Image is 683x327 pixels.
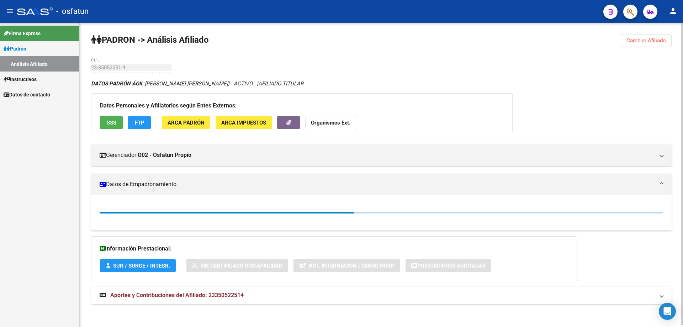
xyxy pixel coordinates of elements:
[186,259,288,272] button: Sin Certificado Discapacidad
[100,101,504,111] h3: Datos Personales y Afiliatorios según Entes Externos:
[91,287,672,304] mat-expansion-panel-header: Aportes y Contribuciones del Afiliado: 23350522514
[200,263,282,269] span: Sin Certificado Discapacidad
[91,195,672,231] div: Datos de Empadronamiento
[91,144,672,166] mat-expansion-panel-header: Gerenciador:O02 - Osfatun Propio
[309,263,395,269] span: Not. Internacion / Censo Hosp.
[4,45,26,53] span: Padrón
[91,80,145,87] strong: DATOS PADRÓN ÁGIL:
[626,37,666,44] span: Cambiar Afiliado
[621,34,672,47] button: Cambiar Afiliado
[110,292,244,299] span: Aportes y Contribuciones del Afiliado: 23350522514
[100,116,123,129] button: SSS
[4,91,50,99] span: Datos de contacto
[4,75,37,83] span: Instructivos
[91,174,672,195] mat-expansion-panel-header: Datos de Empadronamiento
[417,263,486,269] span: Prestaciones Auditadas
[258,80,303,87] span: AFILIADO TITULAR
[669,7,677,15] mat-icon: person
[659,303,676,320] div: Open Intercom Messenger
[4,30,41,37] span: Firma Express
[135,120,144,126] span: FTP
[293,259,400,272] button: Not. Internacion / Censo Hosp.
[56,4,89,19] span: - osfatun
[221,120,266,126] span: ARCA Impuestos
[128,116,151,129] button: FTP
[100,259,176,272] button: SUR / SURGE / INTEGR.
[6,7,14,15] mat-icon: menu
[91,35,209,45] strong: PADRON -> Análisis Afiliado
[305,116,356,129] button: Organismos Ext.
[311,120,350,126] strong: Organismos Ext.
[162,116,210,129] button: ARCA Padrón
[406,259,491,272] button: Prestaciones Auditadas
[100,244,568,254] h3: Información Prestacional:
[138,151,191,159] strong: O02 - Osfatun Propio
[100,180,655,188] mat-panel-title: Datos de Empadronamiento
[216,116,272,129] button: ARCA Impuestos
[100,151,655,159] mat-panel-title: Gerenciador:
[91,80,228,87] span: [PERSON_NAME] [PERSON_NAME]
[168,120,205,126] span: ARCA Padrón
[91,80,303,87] i: | ACTIVO |
[113,263,170,269] span: SUR / SURGE / INTEGR.
[107,120,116,126] span: SSS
